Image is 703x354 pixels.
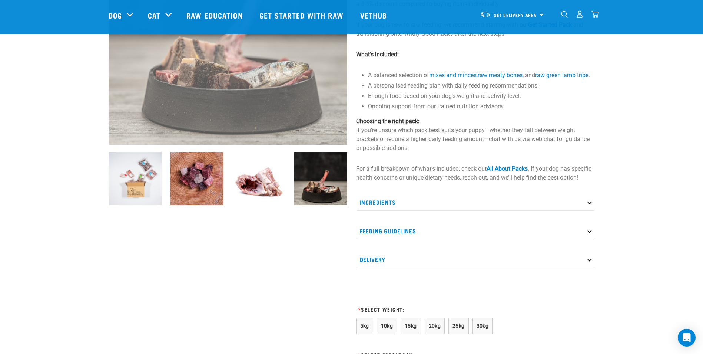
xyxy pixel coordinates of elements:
[377,318,397,334] button: 10kg
[232,152,285,205] img: 1236 Chicken Frame Turks 01
[368,102,595,111] li: Ongoing support from our trained nutrition advisors.
[109,152,162,205] img: Puppy 0 2sec
[576,10,584,18] img: user.png
[356,223,595,239] p: Feeding Guidelines
[356,118,420,125] strong: Choosing the right pack:
[452,323,465,329] span: 25kg
[401,318,421,334] button: 15kg
[356,164,595,182] p: For a full breakdown of what's included, check out . If your dog has specific health concerns or ...
[356,117,595,153] p: If you're unsure which pack best suits your puppy—whether they fall between weight brackets or re...
[170,152,223,205] img: Assortment Of Different Mixed Meat Cubes
[429,323,441,329] span: 20kg
[448,318,469,334] button: 25kg
[535,72,588,79] a: raw green lamb tripe
[148,10,160,21] a: Cat
[478,72,523,79] a: raw meaty bones
[368,81,595,90] li: A personalised feeding plan with daily feeding recommendations.
[356,251,595,268] p: Delivery
[405,323,417,329] span: 15kg
[472,318,493,334] button: 30kg
[368,71,595,80] li: A balanced selection of , , and .
[356,194,595,211] p: Ingredients
[425,318,445,334] button: 20kg
[252,0,353,30] a: Get started with Raw
[494,14,537,16] span: Set Delivery Area
[487,165,528,172] a: All About Packs
[109,10,122,21] a: Dog
[356,307,523,312] h3: Select Weight:
[678,329,696,347] div: Open Intercom Messenger
[477,323,489,329] span: 30kg
[429,72,477,79] a: mixes and minces
[356,318,373,334] button: 5kg
[368,92,595,101] li: Enough food based on your dog’s weight and activity level.
[591,10,599,18] img: home-icon@2x.png
[294,152,347,205] img: Assortment Of Ingredients Including, Wallaby Shoulder, Pilchards And Tripe Meat In Metal Pet Bowl
[353,0,397,30] a: Vethub
[480,11,490,17] img: van-moving.png
[561,11,568,18] img: home-icon-1@2x.png
[179,0,252,30] a: Raw Education
[381,323,393,329] span: 10kg
[360,323,369,329] span: 5kg
[356,51,399,58] strong: What’s included:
